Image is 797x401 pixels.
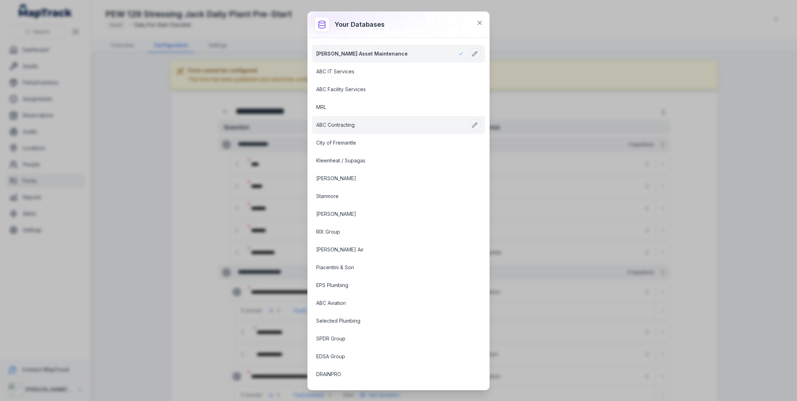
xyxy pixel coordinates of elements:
[316,353,464,360] a: EDSA Group
[316,317,464,324] a: Selected Plumbing
[316,68,464,75] a: ABC IT Services
[316,50,464,57] a: [PERSON_NAME] Asset Maintenance
[316,282,464,289] a: EPS Plumbing
[316,335,464,342] a: SPDR Group
[316,86,464,93] a: ABC Facility Services
[316,389,464,396] a: GlobalFurnace
[316,121,464,129] a: ABC Contracting
[335,20,385,30] h3: Your databases
[316,228,464,235] a: RIX Group
[316,371,464,378] a: DRAINPRO
[316,300,464,307] a: ABC Aviation
[316,104,464,111] a: MRL
[316,210,464,218] a: [PERSON_NAME]
[316,157,464,164] a: Kleenheat / Supagas
[316,246,464,253] a: [PERSON_NAME] Air
[316,193,464,200] a: Stanmore
[316,139,464,146] a: City of Fremantle
[316,175,464,182] a: [PERSON_NAME]
[316,264,464,271] a: Piacentini & Son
